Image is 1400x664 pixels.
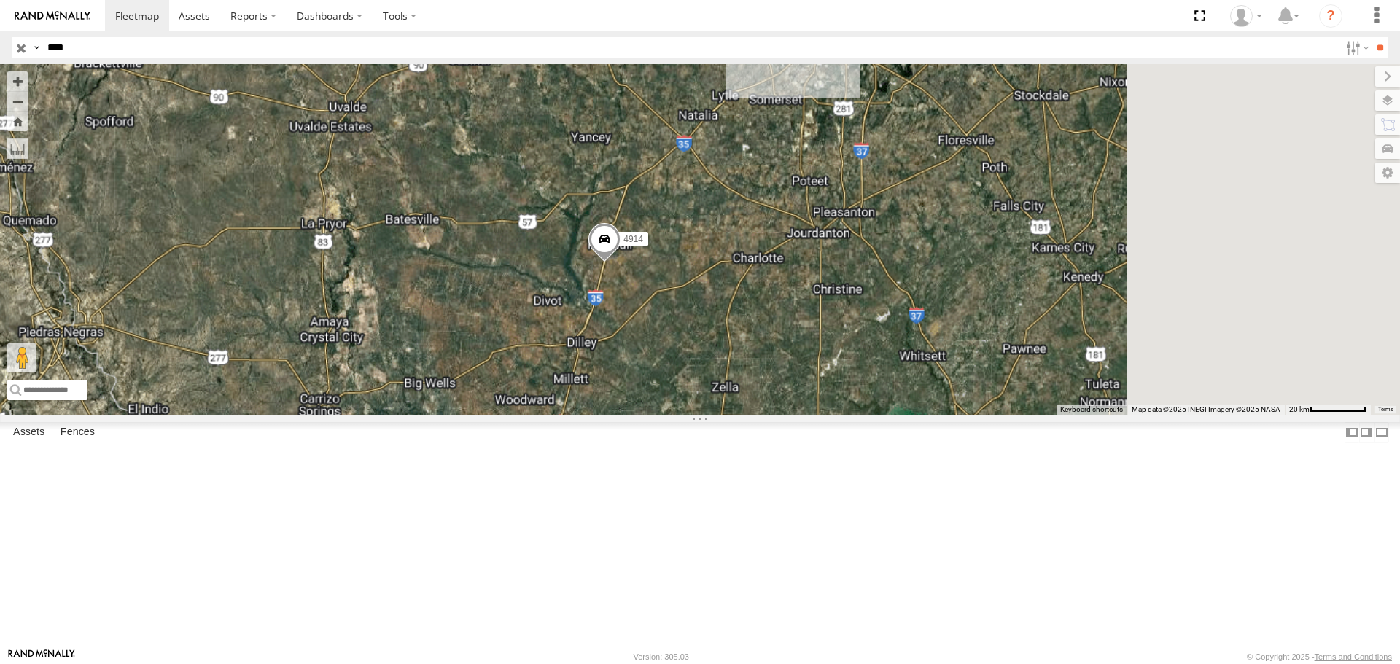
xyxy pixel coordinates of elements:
[1345,422,1359,443] label: Dock Summary Table to the Left
[1285,405,1371,415] button: Map Scale: 20 km per 74 pixels
[1247,652,1392,661] div: © Copyright 2025 -
[7,343,36,372] button: Drag Pegman onto the map to open Street View
[1225,5,1267,27] div: Aurora Salinas
[1319,4,1342,28] i: ?
[53,423,102,443] label: Fences
[7,138,28,159] label: Measure
[8,649,75,664] a: Visit our Website
[1315,652,1392,661] a: Terms and Conditions
[1060,405,1123,415] button: Keyboard shortcuts
[1374,422,1389,443] label: Hide Summary Table
[7,112,28,131] button: Zoom Home
[1132,405,1280,413] span: Map data ©2025 INEGI Imagery ©2025 NASA
[1378,406,1393,412] a: Terms
[623,234,643,244] span: 4914
[6,423,52,443] label: Assets
[1359,422,1374,443] label: Dock Summary Table to the Right
[1375,163,1400,183] label: Map Settings
[15,11,90,21] img: rand-logo.svg
[31,37,42,58] label: Search Query
[7,91,28,112] button: Zoom out
[1289,405,1310,413] span: 20 km
[634,652,689,661] div: Version: 305.03
[7,71,28,91] button: Zoom in
[1340,37,1372,58] label: Search Filter Options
